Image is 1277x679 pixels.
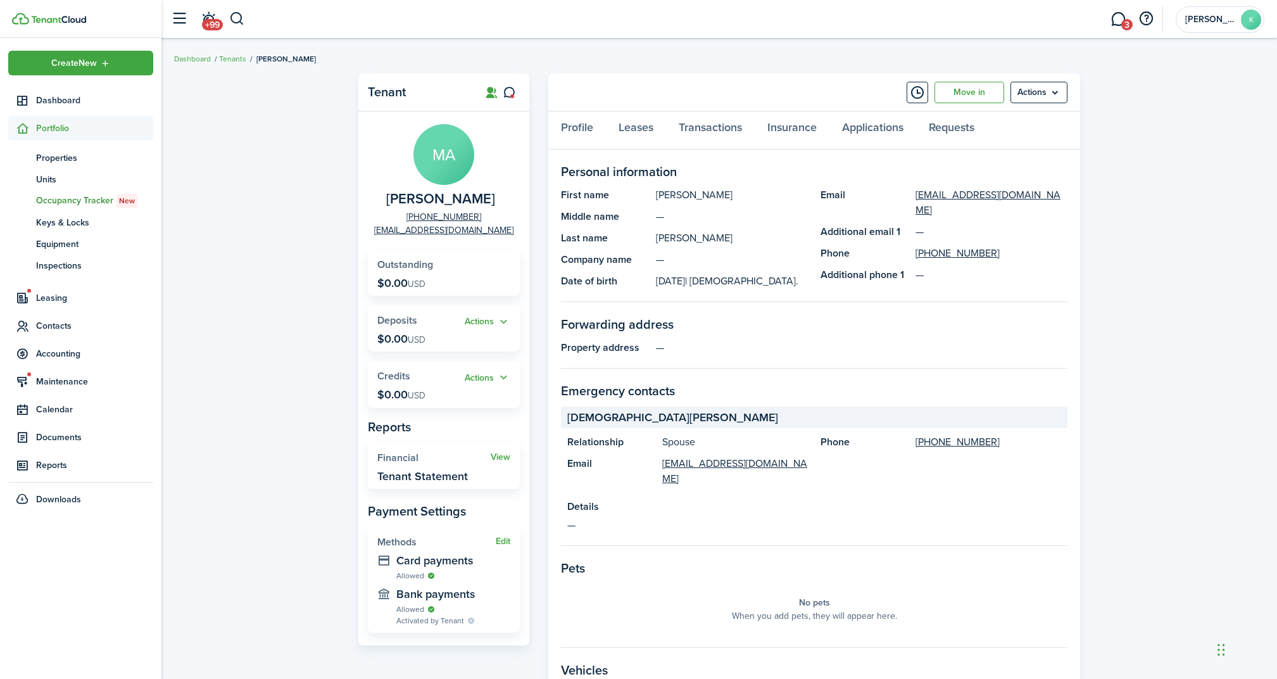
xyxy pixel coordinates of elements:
[1217,631,1225,669] div: Drag
[36,493,81,506] span: Downloads
[548,111,606,149] a: Profile
[656,187,808,203] panel-main-description: [PERSON_NAME]
[1241,10,1261,30] avatar-text: K
[36,216,153,229] span: Keys & Locks
[666,111,755,149] a: Transactions
[368,417,520,436] panel-main-subtitle: Reports
[1185,15,1236,24] span: Kelsey
[396,554,510,567] widget-stats-description: Card payments
[36,403,153,416] span: Calendar
[31,16,86,23] img: TenantCloud
[934,82,1004,103] a: Move in
[561,162,1067,181] panel-main-section-title: Personal information
[408,333,425,346] span: USD
[219,53,246,65] a: Tenants
[202,19,223,30] span: +99
[561,315,1067,334] panel-main-section-title: Forwarding address
[567,456,656,486] panel-main-title: Email
[12,13,29,25] img: TenantCloud
[821,267,909,282] panel-main-title: Additional phone 1
[36,151,153,165] span: Properties
[561,381,1067,400] panel-main-section-title: Emergency contacts
[36,319,153,333] span: Contacts
[8,168,153,190] a: Units
[167,7,191,31] button: Open sidebar
[377,277,425,289] p: $0.00
[8,88,153,113] a: Dashboard
[377,536,496,548] widget-stats-title: Methods
[732,609,897,623] panel-main-placeholder-description: When you add pets, they will appear here.
[174,53,211,65] a: Dashboard
[408,277,425,291] span: USD
[915,246,1000,261] a: [PHONE_NUMBER]
[256,53,316,65] span: [PERSON_NAME]
[561,252,650,267] panel-main-title: Company name
[36,259,153,272] span: Inspections
[567,499,1061,514] panel-main-title: Details
[915,435,1000,450] a: [PHONE_NUMBER]
[755,111,829,149] a: Insurance
[561,340,650,355] panel-main-title: Property address
[377,257,433,272] span: Outstanding
[1010,82,1067,103] button: Open menu
[368,85,469,99] panel-main-title: Tenant
[386,191,495,207] span: Milton Adams
[36,375,153,388] span: Maintenance
[1121,19,1133,30] span: 3
[51,59,97,68] span: Create New
[567,517,1061,533] panel-main-description: —
[8,255,153,276] a: Inspections
[408,389,425,402] span: USD
[119,195,135,206] span: New
[465,371,510,385] button: Actions
[656,231,808,246] panel-main-description: [PERSON_NAME]
[799,596,830,609] panel-main-placeholder-title: No pets
[196,3,220,35] a: Notifications
[561,209,650,224] panel-main-title: Middle name
[36,238,153,251] span: Equipment
[465,371,510,385] button: Open menu
[36,122,153,135] span: Portfolio
[36,173,153,186] span: Units
[465,315,510,329] button: Actions
[377,388,425,401] p: $0.00
[561,231,650,246] panel-main-title: Last name
[491,452,510,462] a: View
[36,347,153,360] span: Accounting
[36,94,153,107] span: Dashboard
[36,291,153,305] span: Leasing
[229,8,245,30] button: Search
[8,51,153,75] button: Open menu
[1010,82,1067,103] menu-btn: Actions
[1106,3,1130,35] a: Messaging
[821,246,909,261] panel-main-title: Phone
[656,252,808,267] panel-main-description: —
[413,124,474,185] avatar-text: MA
[465,315,510,329] button: Open menu
[915,187,1067,218] a: [EMAIL_ADDRESS][DOMAIN_NAME]
[8,212,153,233] a: Keys & Locks
[662,435,808,450] panel-main-description: Spouse
[396,588,510,600] widget-stats-description: Bank payments
[1214,618,1277,679] div: Chat Widget
[821,435,909,450] panel-main-title: Phone
[377,470,468,483] widget-stats-description: Tenant Statement
[567,409,778,426] span: [DEMOGRAPHIC_DATA][PERSON_NAME]
[36,459,153,472] span: Reports
[396,615,464,626] span: Activated by Tenant
[377,369,410,383] span: Credits
[685,274,798,288] span: | [DEMOGRAPHIC_DATA].
[406,210,481,224] a: [PHONE_NUMBER]
[656,340,1067,355] panel-main-description: —
[8,453,153,478] a: Reports
[656,209,808,224] panel-main-description: —
[821,187,909,218] panel-main-title: Email
[821,224,909,239] panel-main-title: Additional email 1
[36,194,153,208] span: Occupancy Tracker
[1135,8,1157,30] button: Open resource center
[8,233,153,255] a: Equipment
[561,187,650,203] panel-main-title: First name
[567,435,656,450] panel-main-title: Relationship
